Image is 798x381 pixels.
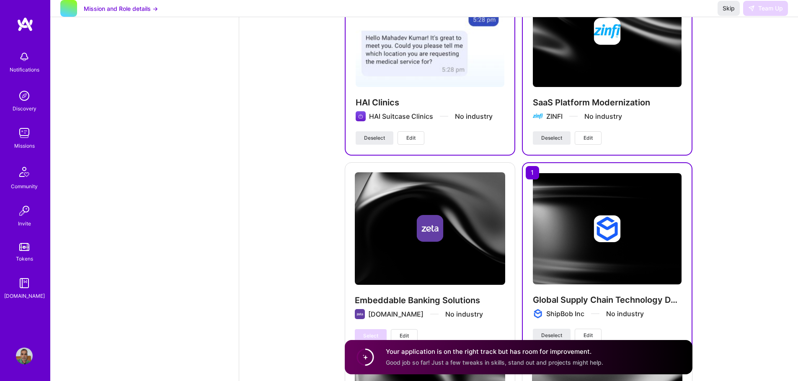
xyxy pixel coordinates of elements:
span: Deselect [541,332,562,339]
img: Company logo [594,215,621,242]
div: ShipBob Inc No industry [546,309,644,318]
img: Company logo [533,111,543,121]
h4: Your application is on the right track but has room for improvement. [386,348,603,356]
img: Company logo [356,111,366,121]
button: Deselect [533,329,571,342]
img: teamwork [16,125,33,141]
div: Discovery [13,104,36,113]
img: Invite [16,202,33,219]
img: Company logo [594,18,621,45]
div: Missions [14,141,35,150]
img: Community [14,162,34,182]
a: User Avatar [14,348,35,364]
button: Edit [575,329,602,342]
h4: Global Supply Chain Technology Development [533,294,682,305]
img: User Avatar [16,348,33,364]
span: Good job so far! Just a few tweaks in skills, stand out and projects might help. [386,359,603,366]
button: Edit [575,131,602,145]
span: Skip [723,4,735,13]
span: Edit [584,134,593,142]
button: Skip [718,1,740,16]
h4: HAI Clinics [356,97,504,108]
span: Deselect [541,134,562,142]
div: [DOMAIN_NAME] [4,292,45,300]
img: Company logo [533,309,543,319]
div: Tokens [16,254,33,263]
div: Community [11,182,38,191]
div: Invite [18,219,31,228]
div: HAI Suitcase Clinics No industry [369,112,493,121]
span: Edit [400,332,409,340]
img: cover [533,173,682,284]
span: Deselect [364,134,385,142]
img: divider [440,116,448,117]
h4: SaaS Platform Modernization [533,97,682,108]
div: Notifications [10,65,39,74]
span: Edit [584,332,593,339]
img: tokens [19,243,29,251]
button: Deselect [533,131,571,145]
button: Edit [398,131,424,145]
div: ZINFI No industry [546,112,622,121]
img: divider [569,116,578,117]
img: logo [17,17,34,32]
button: Mission and Role details → [84,4,158,13]
img: bell [16,49,33,65]
span: Edit [406,134,416,142]
img: guide book [16,275,33,292]
button: Edit [391,329,418,343]
button: Deselect [356,131,393,145]
img: discovery [16,87,33,104]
